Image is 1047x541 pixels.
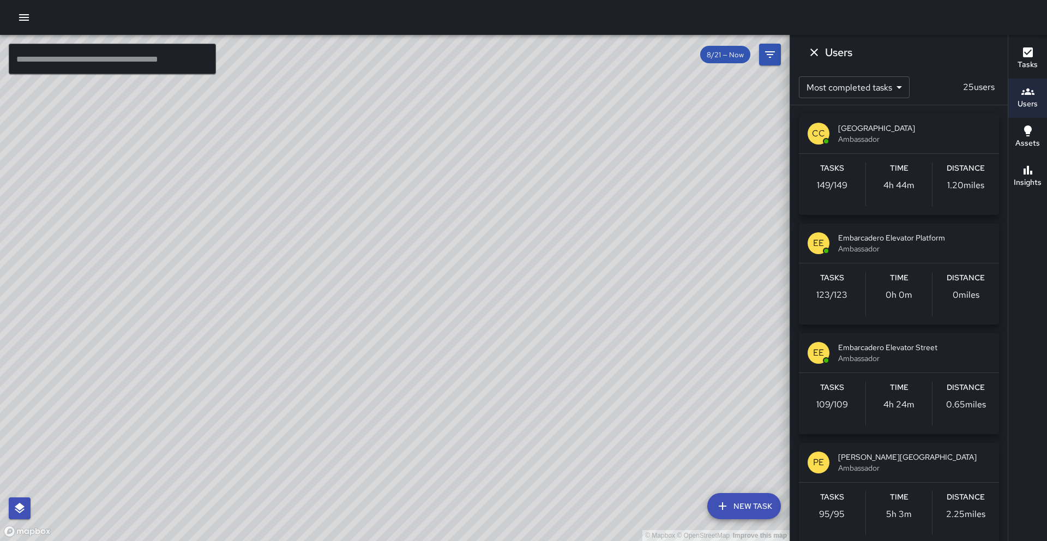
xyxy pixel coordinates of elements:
span: Ambassador [838,462,990,473]
p: 4h 24m [883,398,914,411]
p: 95 / 95 [819,508,845,521]
button: Tasks [1008,39,1047,79]
p: 2.25 miles [946,508,985,521]
h6: Distance [947,163,985,175]
p: 0 miles [953,288,979,302]
p: 4h 44m [883,179,914,192]
h6: Tasks [1018,59,1038,71]
span: [GEOGRAPHIC_DATA] [838,123,990,134]
span: Embarcadero Elevator Platform [838,232,990,243]
span: Ambassador [838,353,990,364]
h6: Distance [947,491,985,503]
h6: Insights [1014,177,1042,189]
h6: Tasks [820,272,844,284]
p: 0h 0m [886,288,912,302]
h6: Tasks [820,163,844,175]
h6: Time [890,272,908,284]
h6: Users [825,44,852,61]
button: CC[GEOGRAPHIC_DATA]AmbassadorTasks149/149Time4h 44mDistance1.20miles [799,114,999,215]
div: Most completed tasks [799,76,910,98]
span: 8/21 — Now [700,50,750,59]
h6: Time [890,163,908,175]
button: New Task [707,493,781,519]
h6: Assets [1015,137,1040,149]
h6: Distance [947,382,985,394]
p: 0.65 miles [946,398,986,411]
button: Filters [759,44,781,65]
h6: Distance [947,272,985,284]
p: 109 / 109 [816,398,848,411]
span: Ambassador [838,243,990,254]
h6: Users [1018,98,1038,110]
p: EE [813,237,824,250]
p: PE [813,456,824,469]
button: Users [1008,79,1047,118]
p: CC [812,127,825,140]
p: 25 users [959,81,999,94]
p: 1.20 miles [947,179,984,192]
h6: Tasks [820,491,844,503]
p: 149 / 149 [817,179,847,192]
p: 123 / 123 [816,288,847,302]
button: EEEmbarcadero Elevator PlatformAmbassadorTasks123/123Time0h 0mDistance0miles [799,224,999,324]
button: Dismiss [803,41,825,63]
h6: Time [890,491,908,503]
h6: Time [890,382,908,394]
button: Assets [1008,118,1047,157]
p: 5h 3m [886,508,912,521]
button: Insights [1008,157,1047,196]
h6: Tasks [820,382,844,394]
span: Embarcadero Elevator Street [838,342,990,353]
button: EEEmbarcadero Elevator StreetAmbassadorTasks109/109Time4h 24mDistance0.65miles [799,333,999,434]
span: [PERSON_NAME][GEOGRAPHIC_DATA] [838,452,990,462]
p: EE [813,346,824,359]
span: Ambassador [838,134,990,145]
